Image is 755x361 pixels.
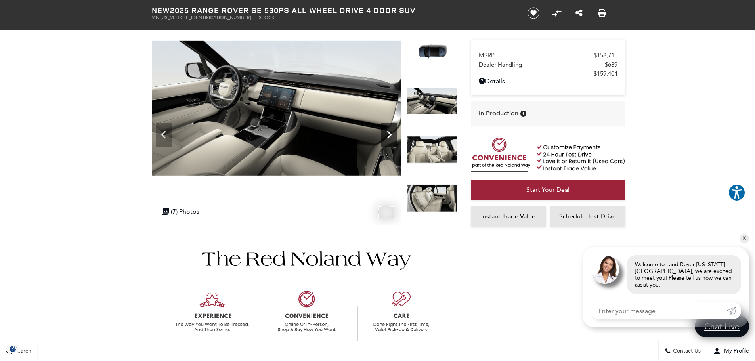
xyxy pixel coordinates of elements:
a: Schedule Test Drive [550,206,625,227]
span: Dealer Handling [479,61,605,68]
img: Opt-Out Icon [4,345,22,353]
a: Share this New 2025 Range Rover SE 530PS All Wheel Drive 4 Door SUV [575,8,583,18]
span: Start Your Deal [526,186,570,193]
span: In Production [479,109,518,118]
a: Start Your Deal [471,180,625,200]
img: New 2025 Constellation Blue in Gloss Finish LAND ROVER SE 530PS image 5 [407,87,457,115]
iframe: YouTube video player [471,231,625,355]
span: MSRP [479,52,594,59]
button: Compare Vehicle [550,7,562,19]
img: New 2025 Constellation Blue in Gloss Finish LAND ROVER SE 530PS image 7 [407,184,457,213]
a: Dealer Handling $689 [479,61,617,68]
span: Stock: [259,15,276,20]
span: [US_VEHICLE_IDENTIFICATION_NUMBER] [161,15,251,20]
div: Next [381,123,397,147]
div: Vehicle is being built. Estimated time of delivery is 5-12 weeks. MSRP will be finalized when the... [520,111,526,117]
a: $159,404 [479,70,617,77]
span: VIN: [152,15,161,20]
span: Contact Us [671,348,701,355]
button: Open user profile menu [707,341,755,361]
button: Save vehicle [525,7,542,19]
strong: New [152,5,170,15]
button: Explore your accessibility options [728,184,745,201]
span: $159,404 [594,70,617,77]
span: $689 [605,61,617,68]
div: (7) Photos [158,204,203,219]
span: $158,715 [594,52,617,59]
img: New 2025 Constellation Blue in Gloss Finish LAND ROVER SE 530PS image 6 [407,136,457,164]
div: Welcome to Land Rover [US_STATE][GEOGRAPHIC_DATA], we are excited to meet you! Please tell us how... [627,255,741,294]
a: MSRP $158,715 [479,52,617,59]
img: Agent profile photo [591,255,619,284]
img: New 2025 Constellation Blue in Gloss Finish LAND ROVER SE 530PS image 4 [407,38,457,67]
h1: 2025 Range Rover SE 530PS All Wheel Drive 4 Door SUV [152,6,514,15]
img: New 2025 Constellation Blue in Gloss Finish LAND ROVER SE 530PS image 5 [152,38,401,178]
section: Click to Open Cookie Consent Modal [4,345,22,353]
a: Instant Trade Value [471,206,546,227]
a: Submit [727,302,741,319]
span: Schedule Test Drive [559,212,616,220]
aside: Accessibility Help Desk [728,184,745,203]
a: Details [479,77,617,85]
div: Previous [156,123,172,147]
a: Print this New 2025 Range Rover SE 530PS All Wheel Drive 4 Door SUV [598,8,606,18]
span: Instant Trade Value [481,212,535,220]
span: My Profile [721,348,749,355]
input: Enter your message [591,302,727,319]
